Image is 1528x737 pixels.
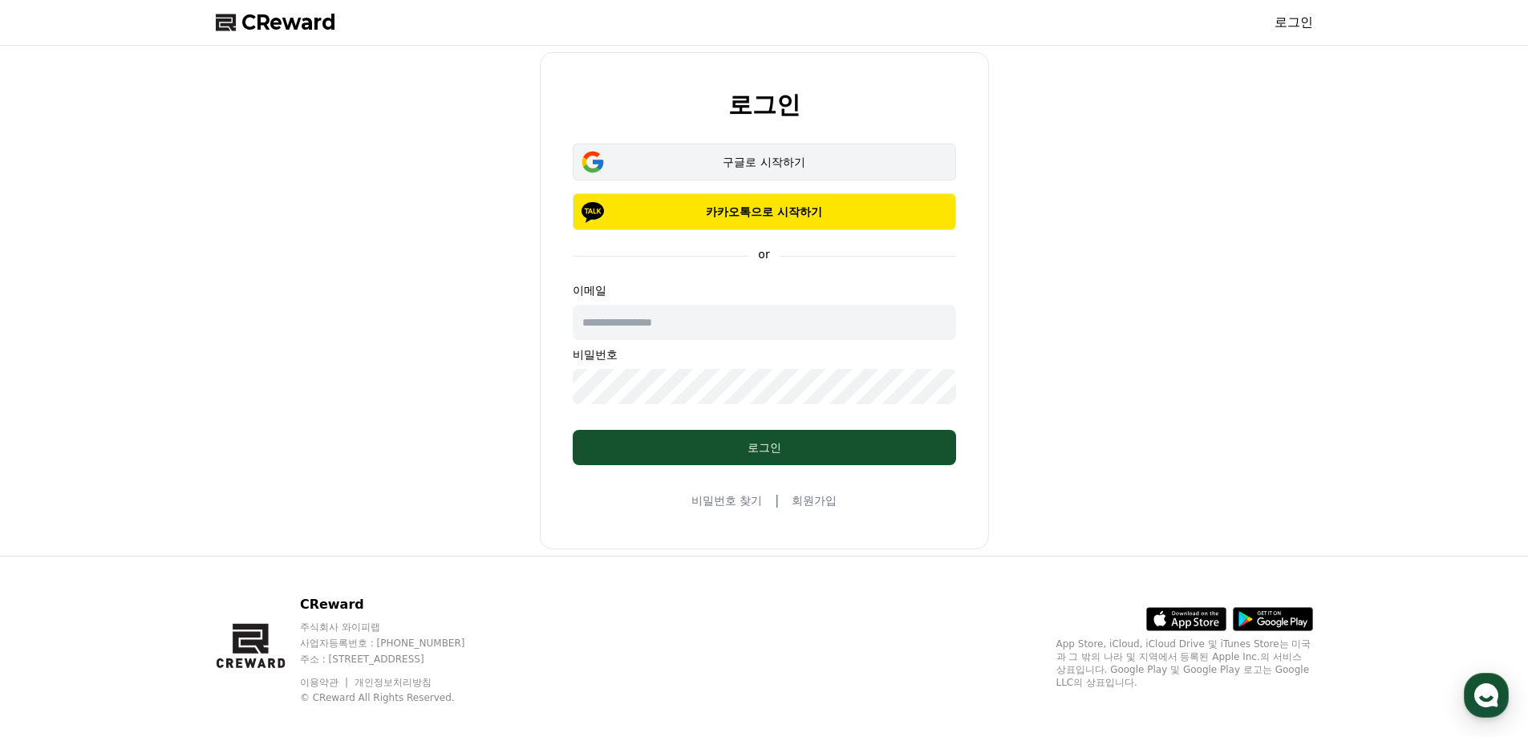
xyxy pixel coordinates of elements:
[691,492,762,508] a: 비밀번호 찾기
[1275,13,1313,32] a: 로그인
[106,508,207,549] a: 대화
[300,691,496,704] p: © CReward All Rights Reserved.
[596,204,933,220] p: 카카오톡으로 시작하기
[300,653,496,666] p: 주소 : [STREET_ADDRESS]
[300,621,496,634] p: 주식회사 와이피랩
[596,154,933,170] div: 구글로 시작하기
[241,10,336,35] span: CReward
[51,533,60,545] span: 홈
[147,533,166,546] span: 대화
[300,677,351,688] a: 이용약관
[355,677,432,688] a: 개인정보처리방침
[728,91,800,118] h2: 로그인
[573,282,956,298] p: 이메일
[573,144,956,180] button: 구글로 시작하기
[573,430,956,465] button: 로그인
[573,193,956,230] button: 카카오톡으로 시작하기
[207,508,308,549] a: 설정
[748,246,779,262] p: or
[300,595,496,614] p: CReward
[792,492,837,508] a: 회원가입
[5,508,106,549] a: 홈
[300,637,496,650] p: 사업자등록번호 : [PHONE_NUMBER]
[248,533,267,545] span: 설정
[216,10,336,35] a: CReward
[573,346,956,362] p: 비밀번호
[605,439,924,456] div: 로그인
[1056,638,1313,689] p: App Store, iCloud, iCloud Drive 및 iTunes Store는 미국과 그 밖의 나라 및 지역에서 등록된 Apple Inc.의 서비스 상표입니다. Goo...
[775,491,779,510] span: |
